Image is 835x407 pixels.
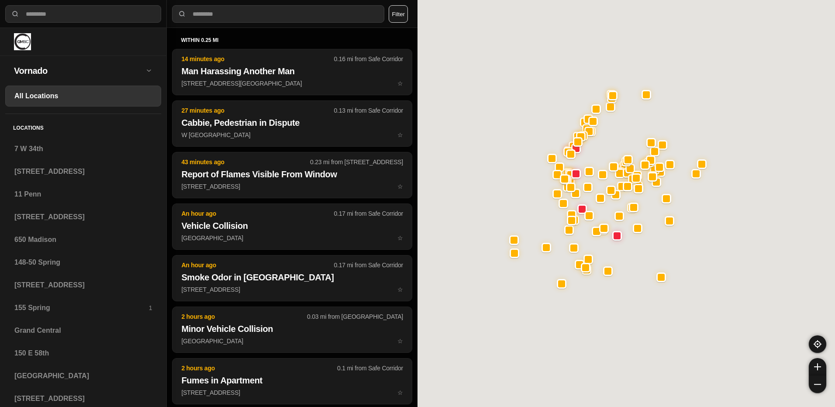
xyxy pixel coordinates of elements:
[14,189,152,200] h3: 11 Penn
[172,286,412,293] a: An hour ago0.17 mi from Safe CorridorSmoke Odor in [GEOGRAPHIC_DATA][STREET_ADDRESS]star
[172,131,412,138] a: 27 minutes ago0.13 mi from Safe CorridorCabbie, Pedestrian in DisputeW [GEOGRAPHIC_DATA]star
[397,389,403,396] span: star
[5,366,161,386] a: [GEOGRAPHIC_DATA]
[5,138,161,159] a: 7 W 34th
[181,261,334,269] p: An hour ago
[149,304,152,312] p: 1
[172,183,412,190] a: 43 minutes ago0.23 mi from [STREET_ADDRESS]Report of Flames Visible From Window[STREET_ADDRESS]star
[181,117,403,129] h2: Cabbie, Pedestrian in Dispute
[397,80,403,87] span: star
[172,203,412,250] button: An hour ago0.17 mi from Safe CorridorVehicle Collision[GEOGRAPHIC_DATA]star
[172,337,412,345] a: 2 hours ago0.03 mi from [GEOGRAPHIC_DATA]Minor Vehicle Collision[GEOGRAPHIC_DATA]star
[809,335,826,353] button: recenter
[181,131,403,139] p: W [GEOGRAPHIC_DATA]
[181,271,403,283] h2: Smoke Odor in [GEOGRAPHIC_DATA]
[181,312,307,321] p: 2 hours ago
[145,67,152,74] img: open
[397,286,403,293] span: star
[5,114,161,138] h5: Locations
[5,86,161,107] a: All Locations
[181,388,403,397] p: [STREET_ADDRESS]
[14,348,152,359] h3: 150 E 58th
[181,209,334,218] p: An hour ago
[181,285,403,294] p: [STREET_ADDRESS]
[5,320,161,341] a: Grand Central
[172,358,412,404] button: 2 hours ago0.1 mi from Safe CorridorFumes in Apartment[STREET_ADDRESS]star
[181,364,337,373] p: 2 hours ago
[181,168,403,180] h2: Report of Flames Visible From Window
[14,303,149,313] h3: 155 Spring
[397,183,403,190] span: star
[181,37,404,44] h5: within 0.25 mi
[334,55,403,63] p: 0.16 mi from Safe Corridor
[181,182,403,191] p: [STREET_ADDRESS]
[307,312,403,321] p: 0.03 mi from [GEOGRAPHIC_DATA]
[334,209,403,218] p: 0.17 mi from Safe Corridor
[181,323,403,335] h2: Minor Vehicle Collision
[5,275,161,296] a: [STREET_ADDRESS]
[181,337,403,345] p: [GEOGRAPHIC_DATA]
[181,220,403,232] h2: Vehicle Collision
[14,144,152,154] h3: 7 W 34th
[172,234,412,241] a: An hour ago0.17 mi from Safe CorridorVehicle Collision[GEOGRAPHIC_DATA]star
[5,207,161,228] a: [STREET_ADDRESS]
[814,363,821,370] img: zoom-in
[14,166,152,177] h3: [STREET_ADDRESS]
[5,343,161,364] a: 150 E 58th
[14,371,152,381] h3: [GEOGRAPHIC_DATA]
[397,131,403,138] span: star
[11,10,20,18] img: search
[181,79,403,88] p: [STREET_ADDRESS][GEOGRAPHIC_DATA]
[14,91,152,101] h3: All Locations
[172,100,412,147] button: 27 minutes ago0.13 mi from Safe CorridorCabbie, Pedestrian in DisputeW [GEOGRAPHIC_DATA]star
[181,55,334,63] p: 14 minutes ago
[181,158,310,166] p: 43 minutes ago
[814,381,821,388] img: zoom-out
[181,234,403,242] p: [GEOGRAPHIC_DATA]
[809,358,826,376] button: zoom-in
[5,252,161,273] a: 148-50 Spring
[389,5,408,23] button: Filter
[14,65,145,77] h2: Vornado
[5,184,161,205] a: 11 Penn
[334,261,403,269] p: 0.17 mi from Safe Corridor
[172,49,412,95] button: 14 minutes ago0.16 mi from Safe CorridorMan Harassing Another Man[STREET_ADDRESS][GEOGRAPHIC_DATA...
[14,212,152,222] h3: [STREET_ADDRESS]
[397,235,403,241] span: star
[397,338,403,345] span: star
[5,229,161,250] a: 650 Madison
[310,158,403,166] p: 0.23 mi from [STREET_ADDRESS]
[14,325,152,336] h3: Grand Central
[172,389,412,396] a: 2 hours ago0.1 mi from Safe CorridorFumes in Apartment[STREET_ADDRESS]star
[337,364,403,373] p: 0.1 mi from Safe Corridor
[334,106,403,115] p: 0.13 mi from Safe Corridor
[178,10,186,18] img: search
[809,376,826,393] button: zoom-out
[5,161,161,182] a: [STREET_ADDRESS]
[172,152,412,198] button: 43 minutes ago0.23 mi from [STREET_ADDRESS]Report of Flames Visible From Window[STREET_ADDRESS]star
[181,65,403,77] h2: Man Harassing Another Man
[14,257,152,268] h3: 148-50 Spring
[172,307,412,353] button: 2 hours ago0.03 mi from [GEOGRAPHIC_DATA]Minor Vehicle Collision[GEOGRAPHIC_DATA]star
[814,340,821,348] img: recenter
[172,255,412,301] button: An hour ago0.17 mi from Safe CorridorSmoke Odor in [GEOGRAPHIC_DATA][STREET_ADDRESS]star
[14,393,152,404] h3: [STREET_ADDRESS]
[5,297,161,318] a: 155 Spring1
[181,374,403,386] h2: Fumes in Apartment
[14,235,152,245] h3: 650 Madison
[181,106,334,115] p: 27 minutes ago
[14,33,31,50] img: logo
[172,79,412,87] a: 14 minutes ago0.16 mi from Safe CorridorMan Harassing Another Man[STREET_ADDRESS][GEOGRAPHIC_DATA...
[14,280,152,290] h3: [STREET_ADDRESS]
